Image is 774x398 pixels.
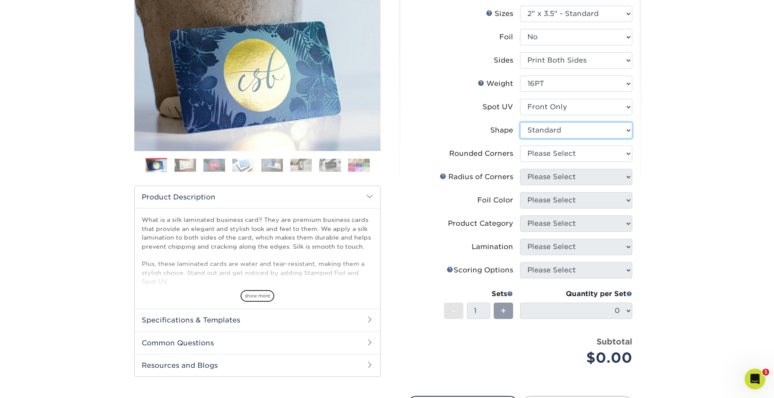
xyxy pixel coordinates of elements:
[2,372,73,395] iframe: Google Customer Reviews
[440,172,513,182] div: Radius of Corners
[762,369,769,376] span: 1
[452,304,456,317] span: -
[142,215,373,356] p: What is a silk laminated business card? They are premium business cards that provide an elegant a...
[745,369,765,389] iframe: Intercom live chat
[490,125,513,136] div: Shape
[449,148,513,159] div: Rounded Corners
[290,158,312,172] img: Business Cards 06
[261,158,283,172] img: Business Cards 05
[499,32,513,42] div: Foil
[472,242,513,252] div: Lamination
[319,158,341,172] img: Business Cards 07
[444,289,513,299] div: Sets
[527,347,632,368] div: $0.00
[447,265,513,275] div: Scoring Options
[135,332,380,354] h2: Common Questions
[477,195,513,205] div: Foil Color
[478,79,513,89] div: Weight
[135,309,380,331] h2: Specifications & Templates
[241,290,274,302] span: show more
[232,158,254,172] img: Business Cards 04
[448,218,513,229] div: Product Category
[135,186,380,208] h2: Product Description
[135,354,380,376] h2: Resources and Blogs
[203,158,225,172] img: Business Cards 03
[501,304,506,317] span: +
[174,158,196,172] img: Business Cards 02
[486,9,513,19] div: Sizes
[596,337,632,346] strong: Subtotal
[520,289,632,299] div: Quantity per Set
[348,158,370,172] img: Business Cards 08
[482,102,513,112] div: Spot UV
[494,55,513,66] div: Sides
[146,155,167,177] img: Business Cards 01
